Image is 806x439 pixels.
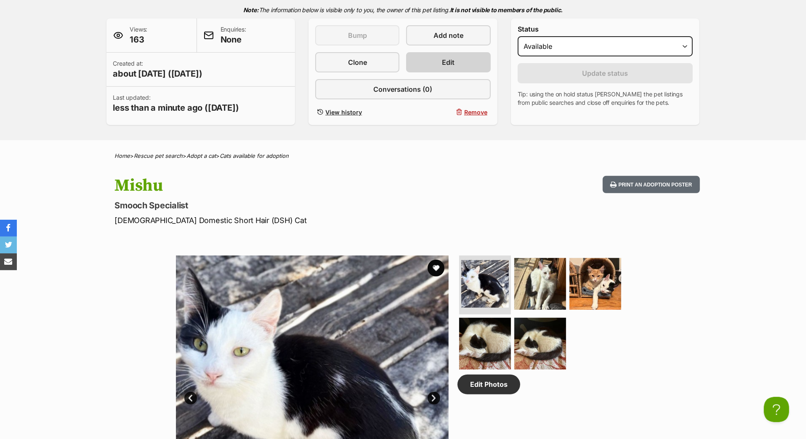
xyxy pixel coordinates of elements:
img: Photo of Mishu [514,318,566,370]
span: 163 [130,34,148,45]
span: about [DATE] ([DATE]) [113,68,202,80]
a: Edit [406,52,490,72]
button: Bump [315,25,399,45]
p: Created at: [113,59,202,80]
p: [DEMOGRAPHIC_DATA] Domestic Short Hair (DSH) Cat [115,215,471,226]
a: Next [428,392,440,404]
a: Home [115,152,130,159]
a: Adopt a cat [187,152,216,159]
span: None [221,34,246,45]
button: Update status [518,63,693,83]
button: Print an adoption poster [603,176,700,193]
a: View history [315,106,399,118]
a: Rescue pet search [134,152,183,159]
span: less than a minute ago ([DATE]) [113,102,239,114]
p: Smooch Specialist [115,200,471,211]
p: Enquiries: [221,25,246,45]
span: View history [325,108,362,117]
a: Conversations (0) [315,79,491,99]
img: Photo of Mishu [514,258,566,310]
span: Add note [434,30,463,40]
button: Remove [406,106,490,118]
h1: Mishu [115,176,471,195]
label: Status [518,25,693,33]
span: Remove [464,108,487,117]
a: Clone [315,52,399,72]
p: Views: [130,25,148,45]
span: Bump [348,30,367,40]
iframe: Help Scout Beacon - Open [764,397,789,422]
img: Photo of Mishu [459,318,511,370]
span: Edit [442,57,455,67]
a: Edit Photos [458,375,520,394]
a: Prev [184,392,197,404]
strong: Note: [243,6,259,13]
span: Clone [348,57,367,67]
p: Last updated: [113,93,239,114]
strong: It is not visible to members of the public. [450,6,563,13]
button: favourite [428,260,444,277]
span: Update status [583,68,628,78]
a: Add note [406,25,490,45]
span: Conversations (0) [373,84,432,94]
p: The information below is visible only to you, the owner of this pet listing. [106,1,700,19]
img: Photo of Mishu [569,258,621,310]
a: Cats available for adoption [220,152,289,159]
p: Tip: using the on hold status [PERSON_NAME] the pet listings from public searches and close off e... [518,90,693,107]
div: > > > [94,153,713,159]
img: Photo of Mishu [461,260,509,308]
